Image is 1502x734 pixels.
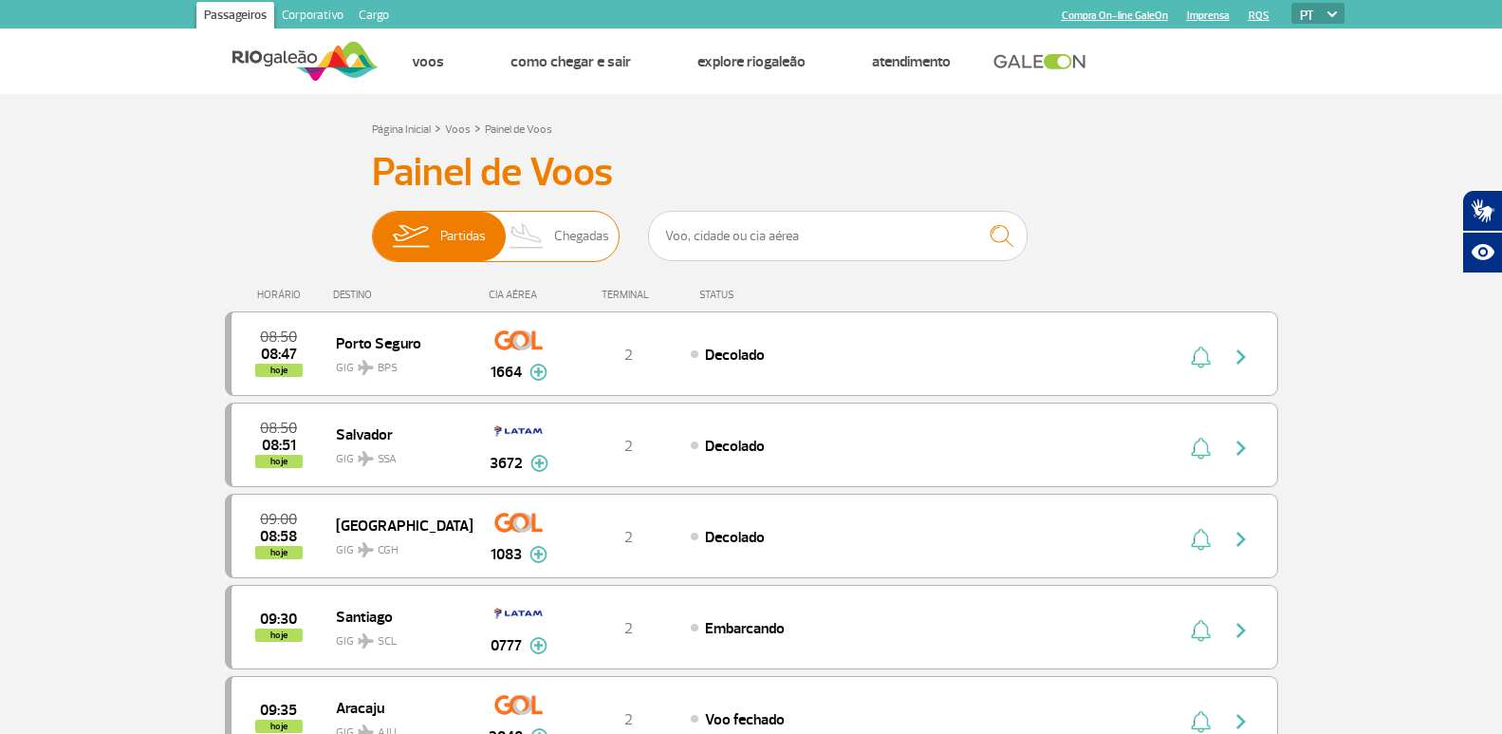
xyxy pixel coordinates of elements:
a: Cargo [351,2,397,32]
span: 2025-09-30 08:50:00 [260,330,297,344]
span: 2025-09-30 08:47:00 [261,348,297,361]
span: SSA [378,451,397,468]
img: seta-direita-painel-voo.svg [1230,619,1252,642]
a: Corporativo [274,2,351,32]
div: DESTINO [333,289,472,301]
span: 3672 [490,452,523,475]
span: hoje [255,364,303,377]
span: Decolado [705,437,765,456]
span: GIG [336,349,457,377]
a: RQS [1249,9,1270,22]
a: Imprensa [1187,9,1230,22]
span: GIG [336,623,457,650]
div: HORÁRIO [231,289,334,301]
img: seta-direita-painel-voo.svg [1230,437,1252,460]
span: Santiago [336,604,457,629]
span: 2 [624,528,633,547]
span: SCL [378,633,397,650]
button: Abrir recursos assistivos. [1462,232,1502,273]
span: 2 [624,619,633,638]
div: Plugin de acessibilidade da Hand Talk. [1462,190,1502,273]
span: hoje [255,629,303,642]
span: 2025-09-30 09:00:00 [260,513,297,526]
a: > [474,117,481,139]
h3: Painel de Voos [372,149,1131,197]
span: 1664 [491,361,522,384]
img: destiny_airplane.svg [358,542,374,557]
img: mais-info-painel-voo.svg [530,455,548,472]
img: sino-painel-voo.svg [1191,619,1211,642]
img: destiny_airplane.svg [358,360,374,375]
span: 2025-09-30 09:35:00 [260,704,297,717]
a: > [435,117,441,139]
a: Página Inicial [372,122,431,137]
span: 2 [624,710,633,729]
img: destiny_airplane.svg [358,633,374,649]
img: seta-direita-painel-voo.svg [1230,528,1252,551]
div: CIA AÉREA [472,289,566,301]
span: 2025-09-30 08:50:00 [260,422,297,435]
img: sino-painel-voo.svg [1191,710,1211,733]
div: TERMINAL [566,289,690,301]
span: 1083 [491,543,522,566]
span: Decolado [705,346,765,365]
span: 2025-09-30 08:51:11 [262,439,296,452]
a: Atendimento [872,52,951,71]
img: slider-desembarque [499,212,555,261]
span: CGH [378,542,399,559]
span: 2 [624,437,633,456]
span: Salvador [336,422,457,446]
span: hoje [255,455,303,468]
span: Porto Seguro [336,330,457,355]
span: Decolado [705,528,765,547]
span: 2 [624,346,633,365]
a: Voos [412,52,444,71]
input: Voo, cidade ou cia aérea [648,211,1028,261]
span: BPS [378,360,398,377]
span: 2025-09-30 08:58:11 [260,530,297,543]
img: slider-embarque [380,212,440,261]
span: Partidas [440,212,486,261]
img: sino-painel-voo.svg [1191,346,1211,368]
a: Compra On-line GaleOn [1062,9,1168,22]
img: destiny_airplane.svg [358,451,374,466]
img: sino-painel-voo.svg [1191,528,1211,551]
span: 2025-09-30 09:30:00 [260,612,297,626]
div: STATUS [690,289,844,301]
img: mais-info-painel-voo.svg [529,637,547,654]
span: GIG [336,441,457,468]
img: seta-direita-painel-voo.svg [1230,346,1252,368]
a: Como chegar e sair [510,52,631,71]
span: 0777 [491,634,522,657]
img: seta-direita-painel-voo.svg [1230,710,1252,733]
a: Painel de Voos [485,122,552,137]
button: Abrir tradutor de língua de sinais. [1462,190,1502,232]
span: Voo fechado [705,710,785,729]
span: Aracaju [336,695,457,720]
img: mais-info-painel-voo.svg [529,364,547,381]
span: GIG [336,532,457,559]
span: hoje [255,720,303,733]
span: Embarcando [705,619,785,638]
a: Passageiros [196,2,274,32]
a: Explore RIOgaleão [697,52,806,71]
img: mais-info-painel-voo.svg [529,546,547,563]
span: Chegadas [554,212,609,261]
span: hoje [255,546,303,559]
img: sino-painel-voo.svg [1191,437,1211,460]
span: [GEOGRAPHIC_DATA] [336,513,457,537]
a: Voos [445,122,471,137]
